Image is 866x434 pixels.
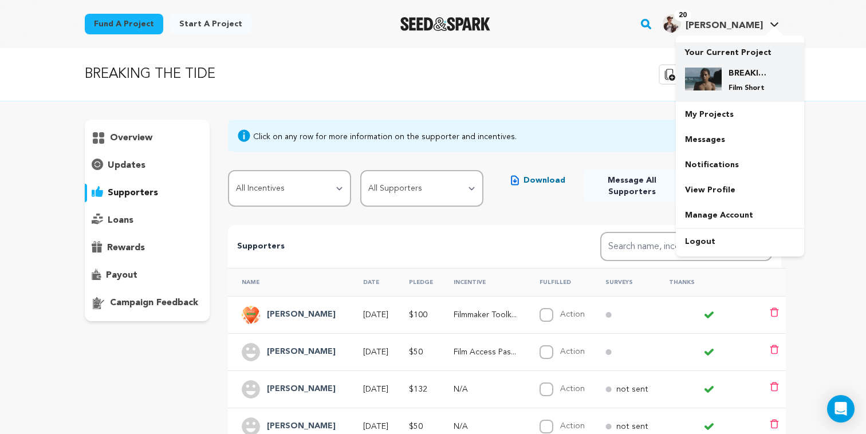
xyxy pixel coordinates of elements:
[85,266,210,285] button: payout
[454,309,519,321] p: Filmmaker Toolkit + Credit
[676,127,804,152] a: Messages
[409,311,427,319] span: $100
[523,175,565,186] span: Download
[729,84,770,93] p: Film Short
[685,68,722,90] img: df9ea2642f45115a.jpg
[228,268,349,296] th: Name
[267,345,336,359] h4: Ivan
[107,241,145,255] p: rewards
[409,385,427,393] span: $132
[676,203,804,228] a: Manage Account
[395,268,440,296] th: Pledge
[108,214,133,227] p: loans
[502,170,574,191] button: Download
[349,268,395,296] th: Date
[560,422,585,430] label: Action
[676,102,804,127] a: My Projects
[108,159,145,172] p: updates
[85,156,210,175] button: updates
[600,232,772,261] input: Search name, incentive, amount
[592,268,655,296] th: Surveys
[108,186,158,200] p: supporters
[85,211,210,230] button: loans
[454,384,519,395] p: N/A
[363,309,388,321] p: [DATE]
[729,68,770,79] h4: BREAKING THE TIDE
[674,10,691,21] span: 20
[616,421,648,432] p: not sent
[242,343,260,361] img: user.png
[685,42,795,102] a: Your Current Project BREAKING THE TIDE Film Short
[584,170,680,202] button: Message All Supporters
[663,14,763,33] div: Katrin Y.'s Profile
[400,17,490,31] a: Seed&Spark Homepage
[242,380,260,399] img: user.png
[363,346,388,358] p: [DATE]
[660,12,781,33] a: Katrin Y.'s Profile
[827,395,855,423] div: Open Intercom Messenger
[660,12,781,36] span: Katrin Y.'s Profile
[85,64,215,85] p: BREAKING THE TIDE
[685,42,795,58] p: Your Current Project
[676,152,804,177] a: Notifications
[363,384,388,395] p: [DATE]
[616,384,648,395] p: not sent
[676,229,804,254] a: Logout
[85,239,210,257] button: rewards
[686,21,763,30] span: [PERSON_NAME]
[110,131,152,145] p: overview
[560,310,585,318] label: Action
[526,268,592,296] th: Fulfilled
[110,296,198,310] p: campaign feedback
[676,177,804,203] a: View Profile
[663,14,681,33] img: 8e7a4971ea222b99.jpg
[106,269,137,282] p: payout
[253,131,517,143] div: Click on any row for more information on the supporter and incentives.
[242,306,260,324] img: 6e8419f217a3c654.png
[170,14,251,34] a: Start a project
[454,421,519,432] p: N/A
[400,17,490,31] img: Seed&Spark Logo Dark Mode
[560,385,585,393] label: Action
[267,308,336,322] h4: Steve S.H.Y.
[655,268,756,296] th: Thanks
[363,421,388,432] p: [DATE]
[267,420,336,433] h4: Eduard V.
[85,14,163,34] a: Fund a project
[85,129,210,147] button: overview
[440,268,526,296] th: Incentive
[267,382,336,396] h4: Eren DuPee
[237,240,564,254] p: Supporters
[593,175,671,198] span: Message All Supporters
[85,184,210,202] button: supporters
[85,294,210,312] button: campaign feedback
[409,348,423,356] span: $50
[454,346,519,358] p: Film Access Pass
[409,423,423,431] span: $50
[560,348,585,356] label: Action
